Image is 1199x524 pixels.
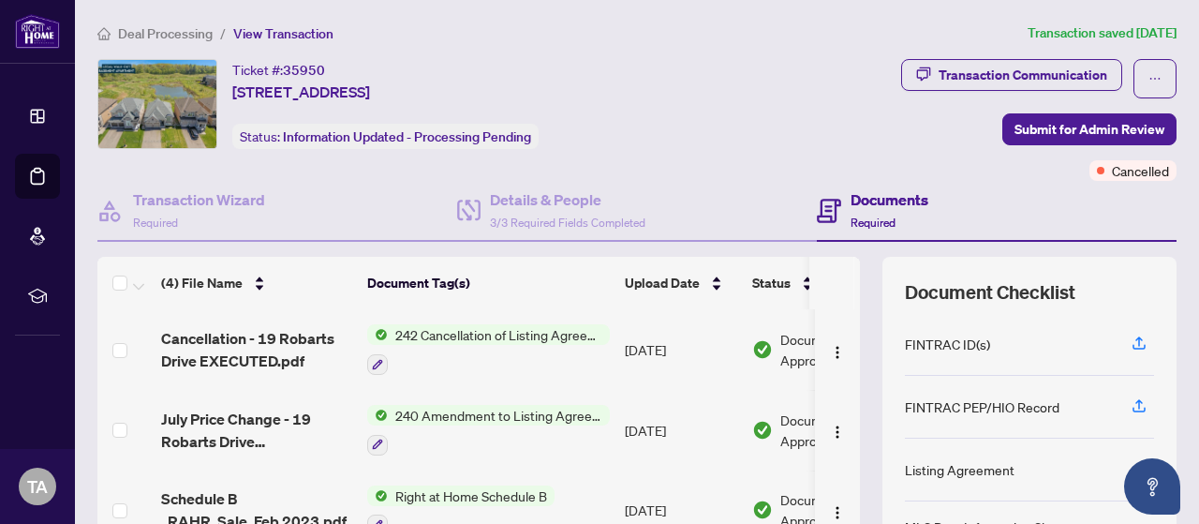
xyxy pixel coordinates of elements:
span: Upload Date [625,273,700,293]
th: Status [745,257,904,309]
span: Cancelled [1112,160,1169,181]
span: 3/3 Required Fields Completed [490,216,645,230]
img: Status Icon [367,405,388,426]
img: Status Icon [367,486,388,506]
div: Status: [232,124,539,149]
button: Status Icon240 Amendment to Listing Agreement - Authority to Offer for Sale Price Change/Extensio... [367,405,610,456]
span: Cancellation - 19 Robarts Drive EXECUTED.pdf [161,327,352,372]
span: [STREET_ADDRESS] [232,81,370,103]
button: Status Icon242 Cancellation of Listing Agreement - Authority to Offer for Sale [367,324,610,375]
button: Logo [822,415,852,445]
span: TA [27,473,48,500]
button: Transaction Communication [901,59,1122,91]
img: Document Status [752,339,773,360]
span: Document Checklist [905,279,1075,306]
h4: Documents [851,188,928,211]
span: home [97,27,111,40]
span: July Price Change - 19 Robarts Drive [PERSON_NAME].pdf [161,408,352,453]
span: Status [752,273,791,293]
img: IMG-X12164330_1.jpg [98,60,216,148]
div: Ticket #: [232,59,325,81]
span: Document Approved [780,410,896,451]
span: Required [851,216,896,230]
span: Right at Home Schedule B [388,486,555,506]
td: [DATE] [617,309,745,390]
span: Required [133,216,178,230]
img: Logo [830,345,845,360]
li: / [220,22,226,44]
span: Information Updated - Processing Pending [283,128,531,145]
span: (4) File Name [161,273,243,293]
img: Document Status [752,500,773,520]
article: Transaction saved [DATE] [1028,22,1177,44]
span: 240 Amendment to Listing Agreement - Authority to Offer for Sale Price Change/Extension/Amendment(s) [388,405,610,426]
td: [DATE] [617,390,745,471]
h4: Transaction Wizard [133,188,265,211]
img: logo [15,14,60,49]
span: 242 Cancellation of Listing Agreement - Authority to Offer for Sale [388,324,610,345]
span: 35950 [283,62,325,79]
span: Deal Processing [118,25,213,42]
div: FINTRAC ID(s) [905,334,990,354]
th: Document Tag(s) [360,257,617,309]
div: FINTRAC PEP/HIO Record [905,397,1059,417]
img: Logo [830,425,845,440]
th: Upload Date [617,257,745,309]
img: Logo [830,505,845,520]
div: Listing Agreement [905,459,1014,480]
span: Document Approved [780,329,896,370]
img: Status Icon [367,324,388,345]
th: (4) File Name [154,257,360,309]
span: Submit for Admin Review [1014,114,1164,144]
button: Open asap [1124,458,1180,515]
span: ellipsis [1148,72,1162,85]
div: Transaction Communication [939,60,1107,90]
button: Logo [822,335,852,365]
h4: Details & People [490,188,645,211]
span: View Transaction [233,25,333,42]
button: Submit for Admin Review [1002,113,1177,145]
img: Document Status [752,420,773,441]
